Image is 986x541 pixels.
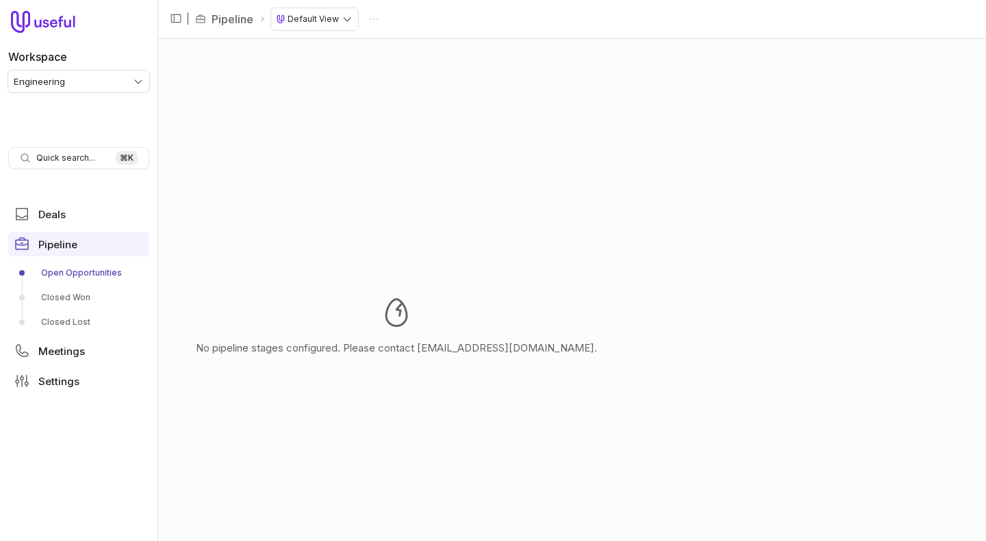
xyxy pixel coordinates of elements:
a: Closed Won [8,287,149,308]
a: Pipeline [212,11,253,27]
span: Meetings [38,346,85,356]
p: No pipeline stages configured. Please contact [EMAIL_ADDRESS][DOMAIN_NAME]. [196,340,597,356]
button: Collapse sidebar [166,8,186,29]
span: Pipeline [38,239,77,250]
span: Settings [38,376,79,386]
span: Deals [38,209,66,220]
button: Actions [364,9,384,29]
a: Open Opportunities [8,262,149,284]
a: Pipeline [8,232,149,256]
kbd: ⌘ K [116,151,138,165]
span: | [186,11,190,27]
a: Settings [8,369,149,393]
label: Workspace [8,49,67,65]
a: Meetings [8,339,149,363]
div: Pipeline submenu [8,262,149,333]
a: Closed Lost [8,311,149,333]
span: Quick search... [36,153,95,163]
a: Deals [8,202,149,226]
